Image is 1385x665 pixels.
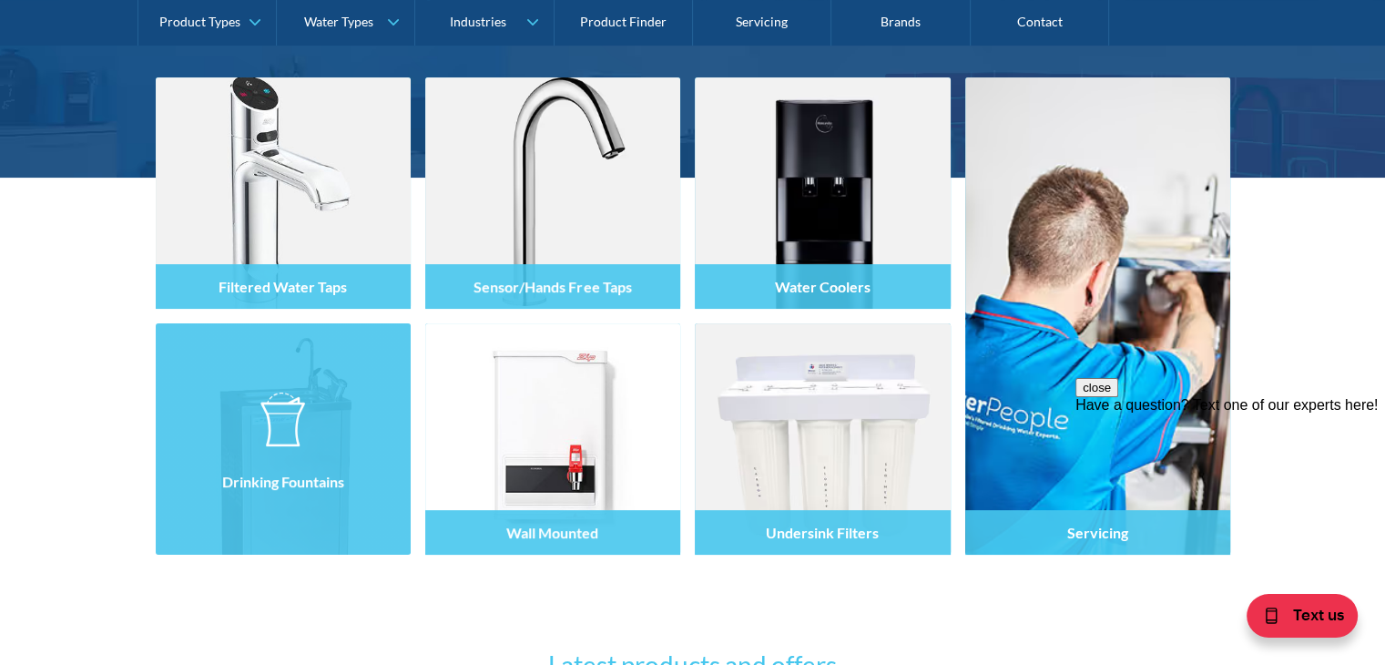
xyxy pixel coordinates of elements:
[775,278,871,295] h4: Water Coolers
[156,323,411,555] img: Drinking Fountains
[1067,524,1128,541] h4: Servicing
[156,77,411,309] img: Filtered Water Taps
[1203,574,1385,665] iframe: podium webchat widget bubble
[474,278,631,295] h4: Sensor/Hands Free Taps
[965,77,1230,555] a: Servicing
[159,15,240,30] div: Product Types
[222,473,344,490] h4: Drinking Fountains
[506,524,598,541] h4: Wall Mounted
[766,524,879,541] h4: Undersink Filters
[695,323,950,555] img: Undersink Filters
[449,15,505,30] div: Industries
[425,323,680,555] img: Wall Mounted
[304,15,373,30] div: Water Types
[425,77,680,309] img: Sensor/Hands Free Taps
[219,278,347,295] h4: Filtered Water Taps
[1075,378,1385,597] iframe: podium webchat widget prompt
[695,77,950,309] img: Water Coolers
